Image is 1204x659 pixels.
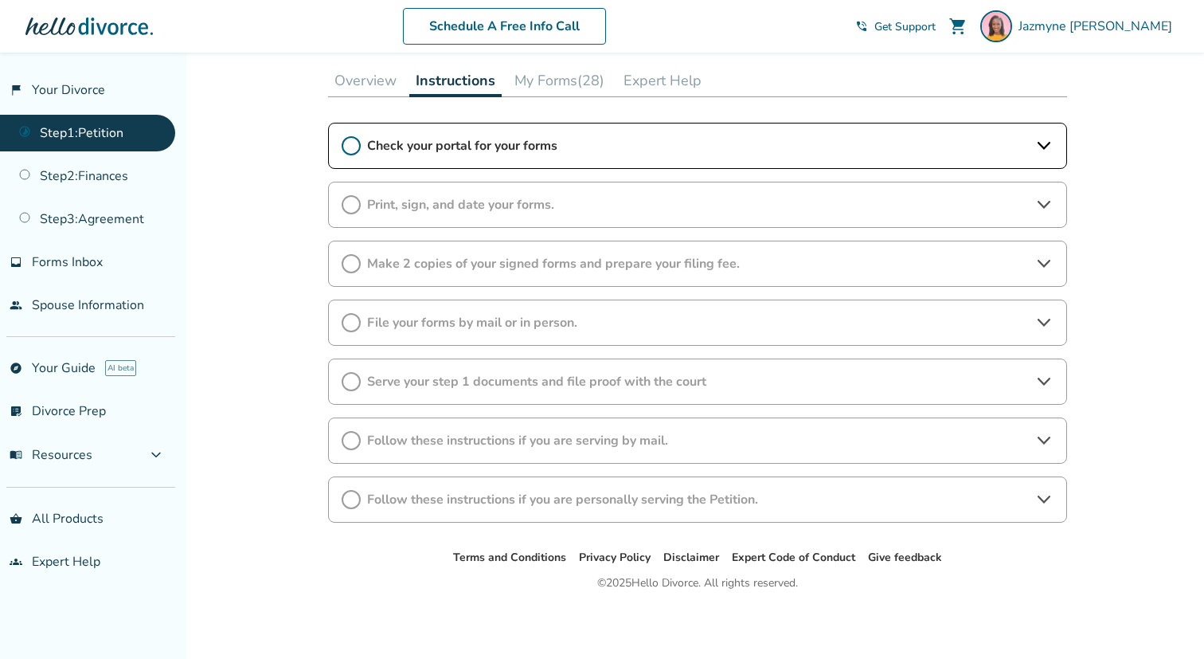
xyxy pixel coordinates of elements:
button: My Forms(28) [508,65,611,96]
span: expand_more [147,445,166,465]
span: Print, sign, and date your forms. [367,196,1028,214]
span: groups [10,555,22,568]
span: shopping_basket [10,512,22,525]
span: shopping_cart [948,17,967,36]
a: phone_in_talkGet Support [855,19,936,34]
a: Schedule A Free Info Call [403,8,606,45]
span: Forms Inbox [32,253,103,271]
span: explore [10,362,22,375]
a: Terms and Conditions [453,550,566,565]
button: Overview [328,65,403,96]
a: Expert Code of Conduct [732,550,855,565]
span: Make 2 copies of your signed forms and prepare your filing fee. [367,255,1028,273]
span: Jazmyne [PERSON_NAME] [1018,18,1179,35]
li: Give feedback [868,548,942,567]
span: Follow these instructions if you are serving by mail. [367,432,1028,449]
span: Follow these instructions if you are personally serving the Petition. [367,491,1028,508]
img: Jazmyne Williams [980,10,1012,42]
button: Instructions [409,65,502,97]
span: Resources [10,446,92,464]
span: inbox [10,256,22,269]
a: Privacy Policy [579,550,651,565]
span: flag_2 [10,84,22,96]
div: © 2025 Hello Divorce. All rights reserved. [597,574,798,593]
span: list_alt_check [10,405,22,418]
span: AI beta [105,360,136,376]
span: Get Support [874,19,936,34]
span: Serve your step 1 documents and file proof with the court [367,373,1028,390]
button: Expert Help [617,65,708,96]
span: phone_in_talk [855,20,868,33]
span: menu_book [10,449,22,461]
span: File your forms by mail or in person. [367,314,1028,331]
span: people [10,299,22,312]
li: Disclaimer [663,548,719,567]
iframe: Chat Widget [1124,583,1204,659]
span: Check your portal for your forms [367,137,1028,155]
